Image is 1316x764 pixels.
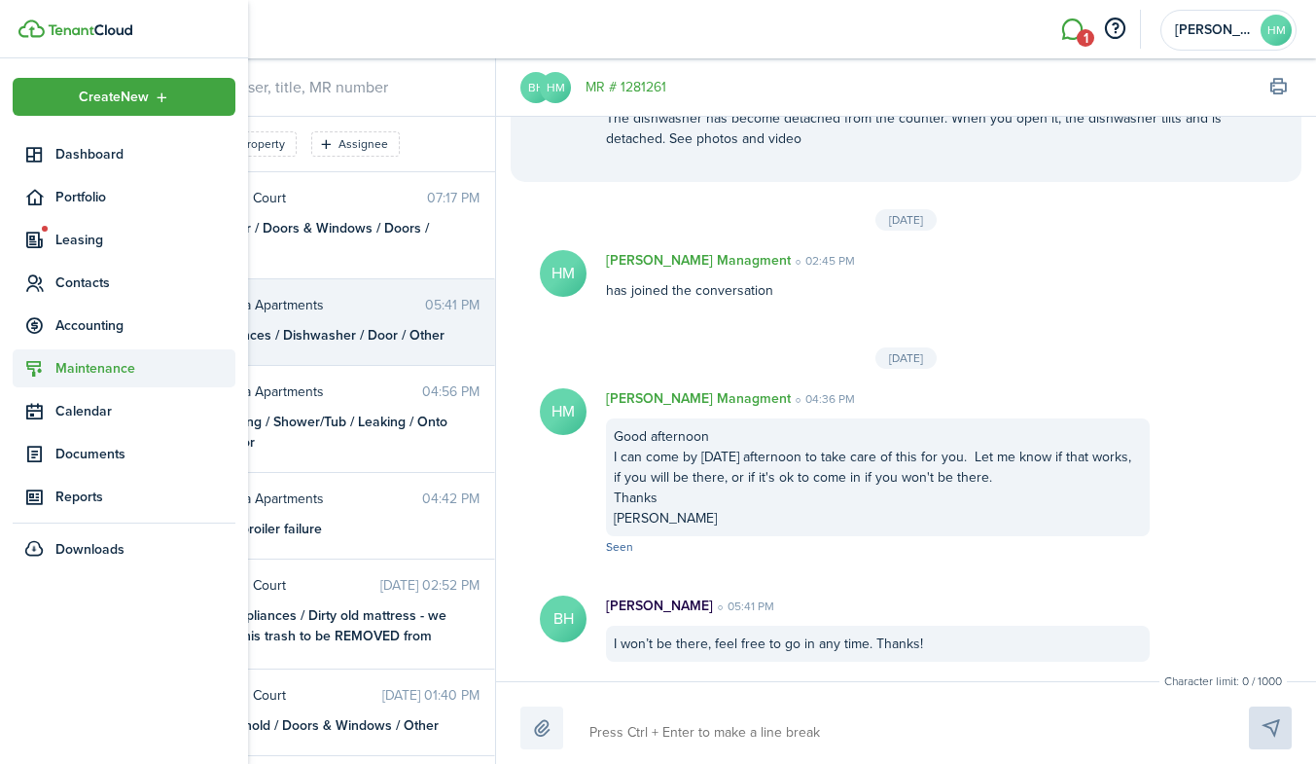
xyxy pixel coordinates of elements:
span: Maintenance [55,358,235,379]
img: TenantCloud [18,19,45,38]
input: search [125,58,495,116]
small: Character limit: 0 / 1000 [1159,673,1287,690]
span: Create New [79,91,149,104]
p: [PERSON_NAME] [606,596,713,616]
div: [DATE] [875,209,937,231]
time: 02:45 PM [791,252,855,270]
span: Calendar [55,401,235,421]
span: Documents [55,444,235,464]
span: Raleigh Court [204,685,382,706]
span: Virgetta Apartments [204,295,425,315]
div: Plumbing / Shower/Tub / Leaking / Onto the floor [204,412,447,453]
p: The dishwasher has become detached from the counter. When you open it, the dishwasher tilts and i... [606,108,1272,149]
div: Old Appliances / Dirty old mattress - we need this trash to be REMOVED from the garage!!! [204,605,447,649]
div: Household / Doors & Windows / Other [204,715,447,736]
p: [PERSON_NAME] Managment [606,250,791,271]
time: [DATE] 02:52 PM [380,575,480,596]
avatar-text: HM [1261,15,1292,46]
div: I won’t be there, feel free to go in any time. Thanks! [606,626,1150,662]
button: Open menu [13,78,235,116]
img: TenantCloud [48,24,132,36]
div: Exterior / Doors & Windows / Doors / Broken [204,218,447,259]
filter-tag-label: Assignee [338,135,388,153]
avatar-text: HM [540,250,587,297]
span: Portfolio [55,187,235,207]
a: Reports [13,478,235,516]
div: [DATE] [875,347,937,369]
time: 04:42 PM [422,489,480,509]
a: Dashboard [13,135,235,173]
span: Virgetta Apartments [204,382,422,402]
a: MR # 1281261 [586,77,666,97]
span: Raleigh Court [204,575,380,596]
filter-tag: Open filter [311,131,400,157]
time: 07:17 PM [427,188,480,208]
span: Seen [606,538,633,556]
div: Good afternoon I can come by [DATE] afternoon to take care of this for you. Let me know if that w... [606,418,1150,536]
time: 05:41 PM [425,295,480,315]
avatar-text: HM [540,388,587,435]
span: Virgetta Apartments [204,489,422,509]
button: Open resource center [1098,13,1131,46]
span: Dashboard [55,144,235,164]
filter-tag: Open filter [213,131,297,157]
avatar-text: BH [540,596,587,642]
span: Reports [55,487,235,507]
div: has joined the conversation [587,250,1169,301]
div: Appliances / Dishwasher / Door / Other [204,325,447,346]
time: 05:41 PM [713,598,774,615]
button: Print [1264,74,1292,101]
avatar-text: HM [540,72,571,103]
span: Accounting [55,315,235,336]
time: 04:36 PM [791,390,855,408]
filter-tag-label: Property [240,135,285,153]
time: 04:56 PM [422,382,480,402]
span: Leasing [55,230,235,250]
p: [PERSON_NAME] Managment [606,388,791,409]
div: Oven broiler failure [204,519,447,539]
span: Contacts [55,273,235,293]
span: Halfon Managment [1175,23,1253,37]
avatar-text: BH [520,72,551,103]
time: [DATE] 01:40 PM [382,685,480,706]
span: Raleigh Court [204,188,427,208]
span: Downloads [55,539,124,560]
